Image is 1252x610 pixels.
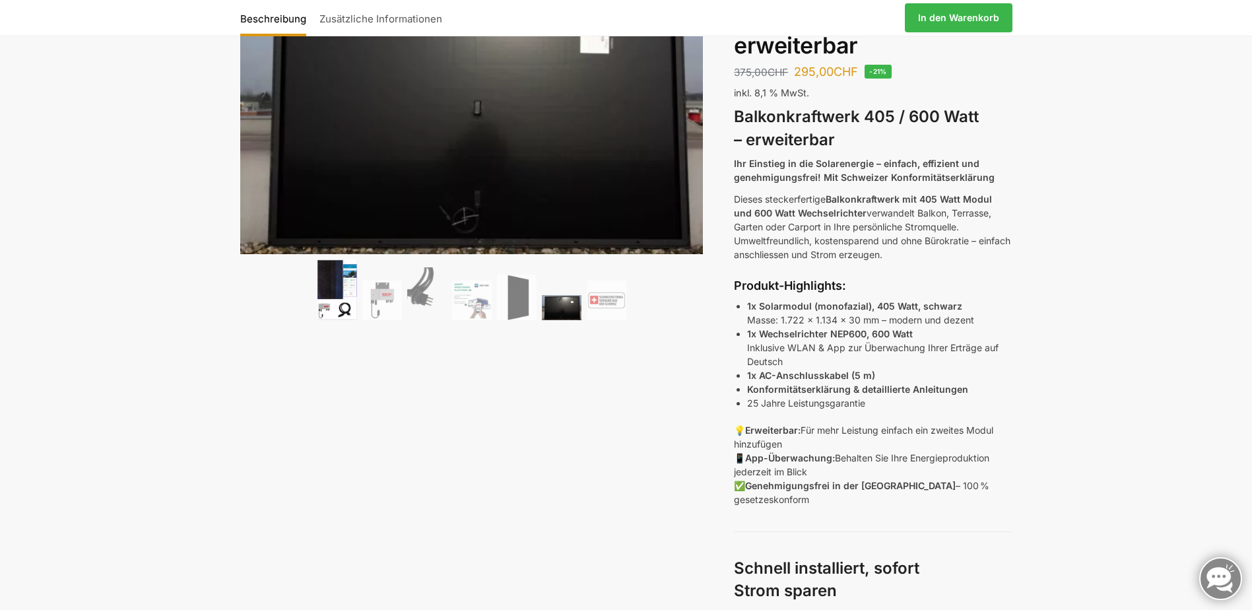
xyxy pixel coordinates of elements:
[747,299,1012,327] p: Masse: 1.722 x 1.134 x 30 mm – modern und dezent
[747,327,1012,368] p: Inklusive WLAN & App zur Überwachung Ihrer Erträge auf Deutsch
[240,2,313,34] a: Beschreibung
[745,480,956,491] strong: Genehmigungsfrei in der [GEOGRAPHIC_DATA]
[317,259,357,320] img: Steckerfertig Plug & Play mit 410 Watt
[747,384,968,395] strong: Konformitätserklärung & detaillierte Anleitungen
[794,65,858,79] bdi: 295,00
[734,279,846,292] strong: Produkt-Highlights:
[747,328,913,339] strong: 1x Wechselrichter NEP600, 600 Watt
[747,396,1012,410] li: 25 Jahre Leistungsgarantie
[747,370,875,381] strong: 1x AC-Anschlusskabel (5 m)
[745,452,835,463] strong: App-Überwachung:
[542,295,581,320] img: Balkonkraftwerk 405/600 Watt erweiterbar – Bild 6
[362,281,402,320] img: Nep 600
[734,192,1012,261] p: Dieses steckerfertige verwandelt Balkon, Terrasse, Garten oder Carport in Ihre persönliche Stromq...
[734,423,1012,506] p: 💡 Für mehr Leistung einfach ein zweites Modul hinzufügen 📱 Behalten Sie Ihre Energieproduktion je...
[407,267,447,320] img: Anschlusskabel-3meter_schweizer-stecker
[734,87,809,98] span: inkl. 8,1 % MwSt.
[905,3,1012,32] a: In den Warenkorb
[768,66,788,79] span: CHF
[747,300,962,312] strong: 1x Solarmodul (monofazial), 405 Watt, schwarz
[734,193,992,219] strong: Balkonkraftwerk mit 405 Watt Modul und 600 Watt Wechselrichter
[734,158,995,183] strong: Ihr Einstieg in die Solarenergie – einfach, effizient und genehmigungsfrei! Mit Schweizer Konform...
[734,107,979,149] strong: Balkonkraftwerk 405 / 600 Watt – erweiterbar
[865,65,892,79] span: -21%
[834,65,858,79] span: CHF
[745,424,801,436] strong: Erweiterbar:
[452,281,492,320] img: Balkonkraftwerk 405/600 Watt erweiterbar – Bild 4
[497,275,537,320] img: TommaTech Vorderseite
[734,559,919,601] strong: Schnell installiert, sofort Strom sparen
[313,2,449,34] a: Zusätzliche Informationen
[734,66,788,79] bdi: 375,00
[587,281,626,320] img: Balkonkraftwerk 405/600 Watt erweiterbar – Bild 7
